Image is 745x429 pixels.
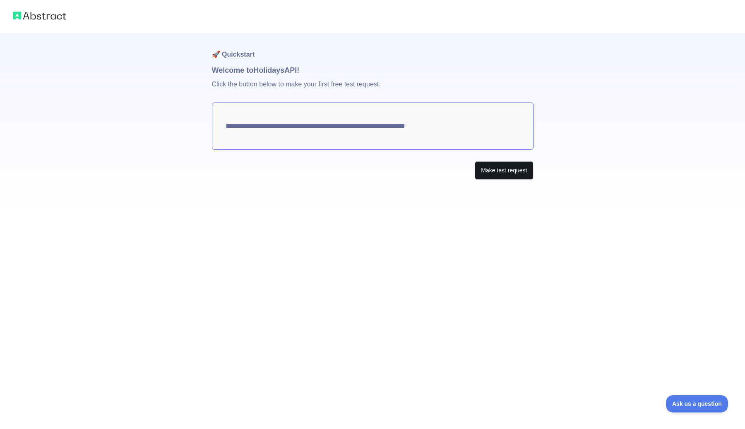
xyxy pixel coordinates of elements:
[212,33,534,64] h1: 🚀 Quickstart
[212,64,534,76] h1: Welcome to Holidays API!
[13,10,66,21] img: Abstract logo
[212,76,534,102] p: Click the button below to make your first free test request.
[475,161,533,180] button: Make test request
[666,395,728,412] iframe: Toggle Customer Support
